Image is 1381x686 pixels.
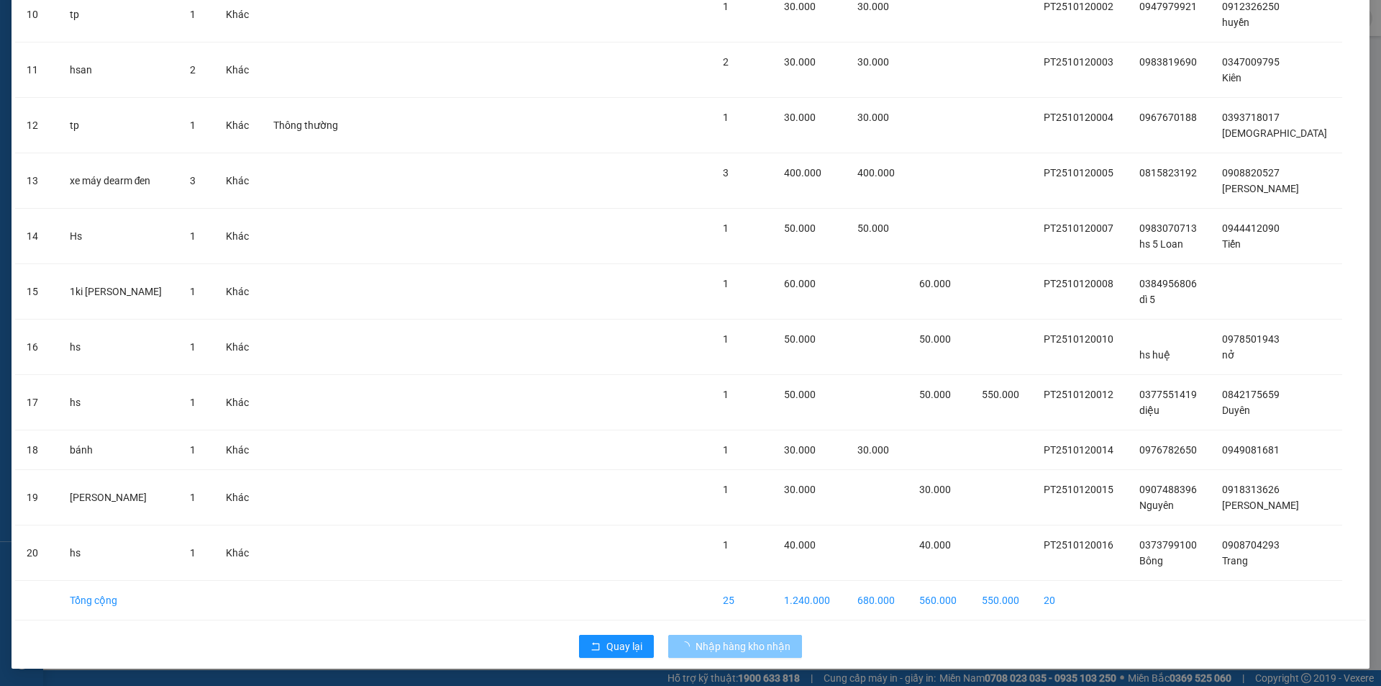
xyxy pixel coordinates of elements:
[784,222,816,234] span: 50.000
[214,320,262,375] td: Khác
[857,56,889,68] span: 30.000
[190,444,196,456] span: 1
[1222,539,1280,551] span: 0908704293
[1139,238,1183,250] span: hs 5 Loan
[784,112,816,123] span: 30.000
[1222,1,1280,12] span: 0912326250
[1139,444,1197,456] span: 0976782650
[919,389,951,400] span: 50.000
[784,278,816,289] span: 60.000
[784,444,816,456] span: 30.000
[214,470,262,525] td: Khác
[1139,222,1197,234] span: 0983070713
[214,153,262,209] td: Khác
[1044,539,1113,551] span: PT2510120016
[58,320,179,375] td: hs
[1139,56,1197,68] span: 0983819690
[723,444,729,456] span: 1
[1139,555,1163,567] span: Bông
[668,635,802,658] button: Nhập hàng kho nhận
[214,98,262,153] td: Khác
[15,525,58,581] td: 20
[15,153,58,209] td: 13
[1222,238,1241,250] span: Tiến
[711,581,772,620] td: 25
[723,539,729,551] span: 1
[214,42,262,98] td: Khác
[784,389,816,400] span: 50.000
[58,375,179,430] td: hs
[15,430,58,470] td: 18
[857,167,895,179] span: 400.000
[723,222,729,234] span: 1
[1222,17,1249,28] span: huyền
[784,1,816,12] span: 30.000
[784,539,816,551] span: 40.000
[1139,112,1197,123] span: 0967670188
[262,98,352,153] td: Thông thường
[1139,389,1197,400] span: 0377551419
[784,484,816,495] span: 30.000
[1044,444,1113,456] span: PT2510120014
[58,470,179,525] td: [PERSON_NAME]
[190,230,196,242] span: 1
[190,397,196,408] span: 1
[857,444,889,456] span: 30.000
[190,119,196,131] span: 1
[214,525,262,581] td: Khác
[723,112,729,123] span: 1
[1044,1,1113,12] span: PT2510120002
[723,56,729,68] span: 2
[1139,1,1197,12] span: 0947979921
[1044,222,1113,234] span: PT2510120007
[919,333,951,345] span: 50.000
[15,470,58,525] td: 19
[1139,167,1197,179] span: 0815823192
[919,484,951,495] span: 30.000
[1222,405,1250,416] span: Duyên
[58,98,179,153] td: tp
[1044,112,1113,123] span: PT2510120004
[723,484,729,495] span: 1
[1222,56,1280,68] span: 0347009795
[58,42,179,98] td: hsan
[15,98,58,153] td: 12
[1044,484,1113,495] span: PT2510120015
[190,64,196,76] span: 2
[15,209,58,264] td: 14
[1044,167,1113,179] span: PT2510120005
[190,492,196,503] span: 1
[190,547,196,559] span: 1
[214,209,262,264] td: Khác
[723,333,729,345] span: 1
[1139,539,1197,551] span: 0373799100
[1222,555,1248,567] span: Trang
[723,167,729,179] span: 3
[1222,183,1299,194] span: [PERSON_NAME]
[908,581,970,620] td: 560.000
[58,264,179,320] td: 1ki [PERSON_NAME]
[214,375,262,430] td: Khác
[1222,389,1280,400] span: 0842175659
[1044,333,1113,345] span: PT2510120010
[846,581,908,620] td: 680.000
[1222,72,1241,84] span: Kiên
[1032,581,1128,620] td: 20
[1139,484,1197,495] span: 0907488396
[1222,500,1299,511] span: [PERSON_NAME]
[58,525,179,581] td: hs
[919,278,951,289] span: 60.000
[190,286,196,297] span: 1
[857,112,889,123] span: 30.000
[1222,444,1280,456] span: 0949081681
[190,341,196,353] span: 1
[723,1,729,12] span: 1
[15,375,58,430] td: 17
[214,430,262,470] td: Khác
[857,222,889,234] span: 50.000
[190,175,196,186] span: 3
[606,638,642,654] span: Quay lại
[214,264,262,320] td: Khác
[1222,222,1280,234] span: 0944412090
[680,641,696,651] span: loading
